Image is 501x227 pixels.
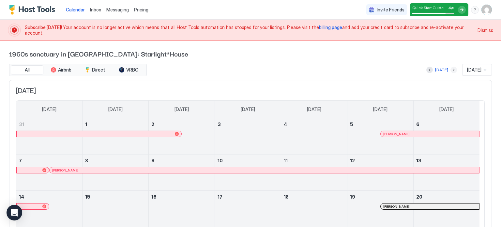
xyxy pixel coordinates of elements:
span: [DATE] [241,106,255,112]
a: September 4, 2025 [281,118,347,130]
td: September 17, 2025 [215,191,281,227]
a: September 19, 2025 [347,191,413,203]
button: Airbnb [45,65,77,74]
a: Friday [367,101,394,118]
span: [DATE] [175,106,189,112]
span: [DATE] [307,106,321,112]
a: September 20, 2025 [414,191,479,203]
button: Previous month [426,67,433,73]
a: Messaging [106,6,129,13]
button: Direct [79,65,111,74]
a: Inbox [90,6,101,13]
div: [PERSON_NAME] [383,132,477,136]
span: Quick Start Guide [412,5,444,10]
span: 18 [284,194,289,200]
span: 16 [151,194,157,200]
span: 5 [350,122,353,127]
span: Airbnb [58,67,71,73]
a: September 12, 2025 [347,154,413,167]
span: / 5 [451,6,454,10]
td: September 3, 2025 [215,118,281,154]
a: September 5, 2025 [347,118,413,130]
span: 1 [85,122,87,127]
div: [PERSON_NAME] [52,168,476,172]
a: September 8, 2025 [83,154,148,167]
td: September 10, 2025 [215,154,281,191]
button: Next month [450,67,457,73]
span: 17 [218,194,222,200]
button: [DATE] [434,66,449,74]
span: 31 [19,122,24,127]
span: [DATE] [108,106,123,112]
span: [DATE] [439,106,454,112]
span: 19 [350,194,355,200]
td: September 5, 2025 [347,118,413,154]
a: Saturday [433,101,460,118]
td: September 13, 2025 [413,154,479,191]
a: Wednesday [234,101,262,118]
a: September 13, 2025 [414,154,479,167]
span: 3 [218,122,221,127]
td: September 16, 2025 [149,191,215,227]
span: [PERSON_NAME] [52,168,79,172]
a: September 18, 2025 [281,191,347,203]
td: September 11, 2025 [281,154,347,191]
span: Inbox [90,7,101,12]
td: September 7, 2025 [16,154,83,191]
a: September 7, 2025 [16,154,82,167]
a: Sunday [36,101,63,118]
a: September 14, 2025 [16,191,82,203]
span: 10 [218,158,223,163]
span: 14 [19,194,24,200]
button: All [11,65,43,74]
span: [DATE] [373,106,387,112]
button: VRBO [113,65,145,74]
span: [PERSON_NAME] [383,204,410,209]
a: September 6, 2025 [414,118,479,130]
td: September 2, 2025 [149,118,215,154]
span: 20 [416,194,422,200]
td: September 14, 2025 [16,191,83,227]
td: September 9, 2025 [149,154,215,191]
div: User profile [481,5,492,15]
td: September 19, 2025 [347,191,413,227]
span: 7 [19,158,22,163]
a: September 17, 2025 [215,191,281,203]
a: August 31, 2025 [16,118,82,130]
span: Dismiss [478,27,493,34]
span: 15 [85,194,90,200]
span: [PERSON_NAME] [383,132,410,136]
span: Direct [92,67,105,73]
span: Your account is no longer active which means that all Host Tools automation has stopped for your ... [25,24,474,36]
td: September 20, 2025 [413,191,479,227]
span: 9 [151,158,155,163]
div: Open Intercom Messenger [7,205,22,220]
a: Host Tools Logo [9,5,58,15]
span: 11 [284,158,288,163]
span: Calendar [66,7,85,12]
span: Invite Friends [377,7,404,13]
span: [DATE] [42,106,56,112]
td: August 31, 2025 [16,118,83,154]
span: 12 [350,158,355,163]
a: September 15, 2025 [83,191,148,203]
div: [DATE] [435,67,448,73]
span: [DATE] [467,67,481,73]
span: Subscribe [DATE]! [25,24,63,30]
a: Calendar [66,6,85,13]
span: VRBO [126,67,139,73]
div: [PERSON_NAME] [383,204,477,209]
a: September 2, 2025 [149,118,215,130]
td: September 6, 2025 [413,118,479,154]
a: September 3, 2025 [215,118,281,130]
a: billing page [319,24,342,30]
span: Pricing [134,7,148,13]
span: [DATE] [16,87,485,95]
td: September 8, 2025 [83,154,149,191]
td: September 18, 2025 [281,191,347,227]
div: tab-group [9,64,147,76]
span: All [25,67,30,73]
td: September 4, 2025 [281,118,347,154]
